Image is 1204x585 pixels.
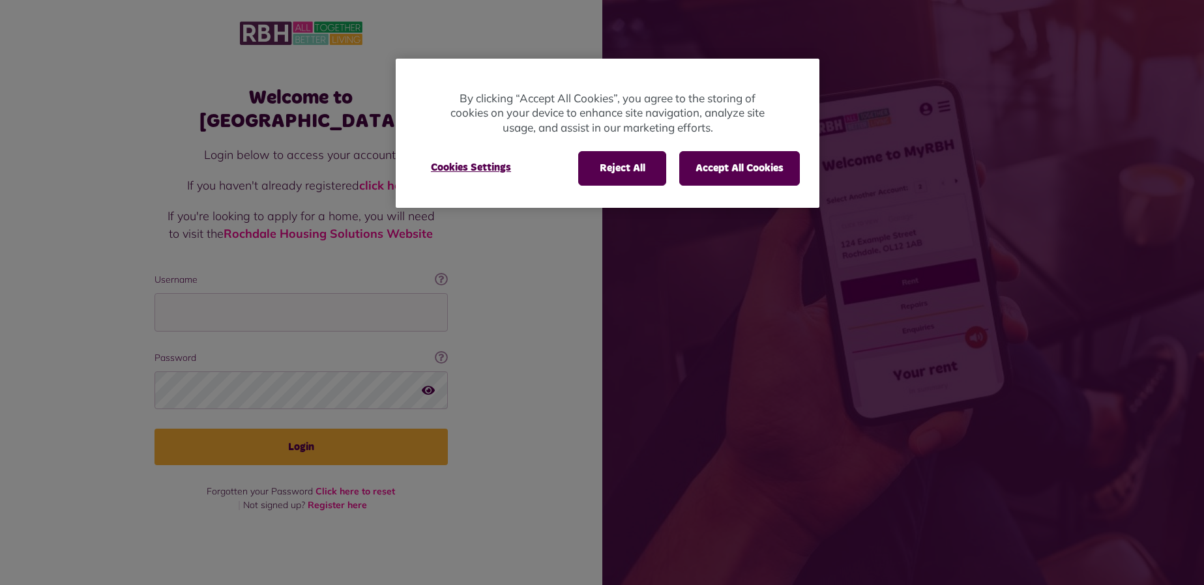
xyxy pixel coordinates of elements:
button: Accept All Cookies [679,151,800,185]
button: Reject All [578,151,666,185]
div: Cookie banner [396,59,819,208]
div: Privacy [396,59,819,208]
p: By clicking “Accept All Cookies”, you agree to the storing of cookies on your device to enhance s... [448,91,767,136]
button: Cookies Settings [415,151,527,184]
